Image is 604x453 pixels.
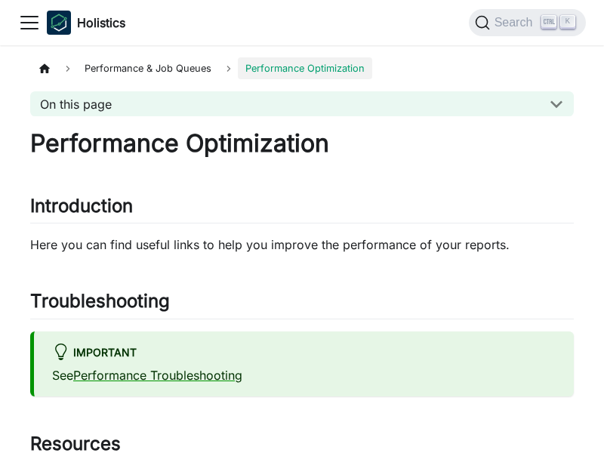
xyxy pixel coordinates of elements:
a: Performance Troubleshooting [73,368,242,383]
b: Holistics [77,14,125,32]
span: Performance Optimization [238,57,372,79]
button: On this page [30,91,574,116]
span: Performance & Job Queues [77,57,219,79]
a: HolisticsHolistics [47,11,125,35]
div: Important [52,344,556,363]
p: See [52,366,556,384]
button: Search (Ctrl+K) [469,9,586,36]
h2: Troubleshooting [30,290,574,319]
h1: Performance Optimization [30,128,574,159]
button: Toggle navigation bar [18,11,41,34]
span: Search [490,16,542,29]
p: Here you can find useful links to help you improve the performance of your reports. [30,236,574,254]
h2: Introduction [30,195,574,223]
img: Holistics [47,11,71,35]
kbd: K [560,15,575,29]
nav: Breadcrumbs [30,57,574,79]
a: Home page [30,57,59,79]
